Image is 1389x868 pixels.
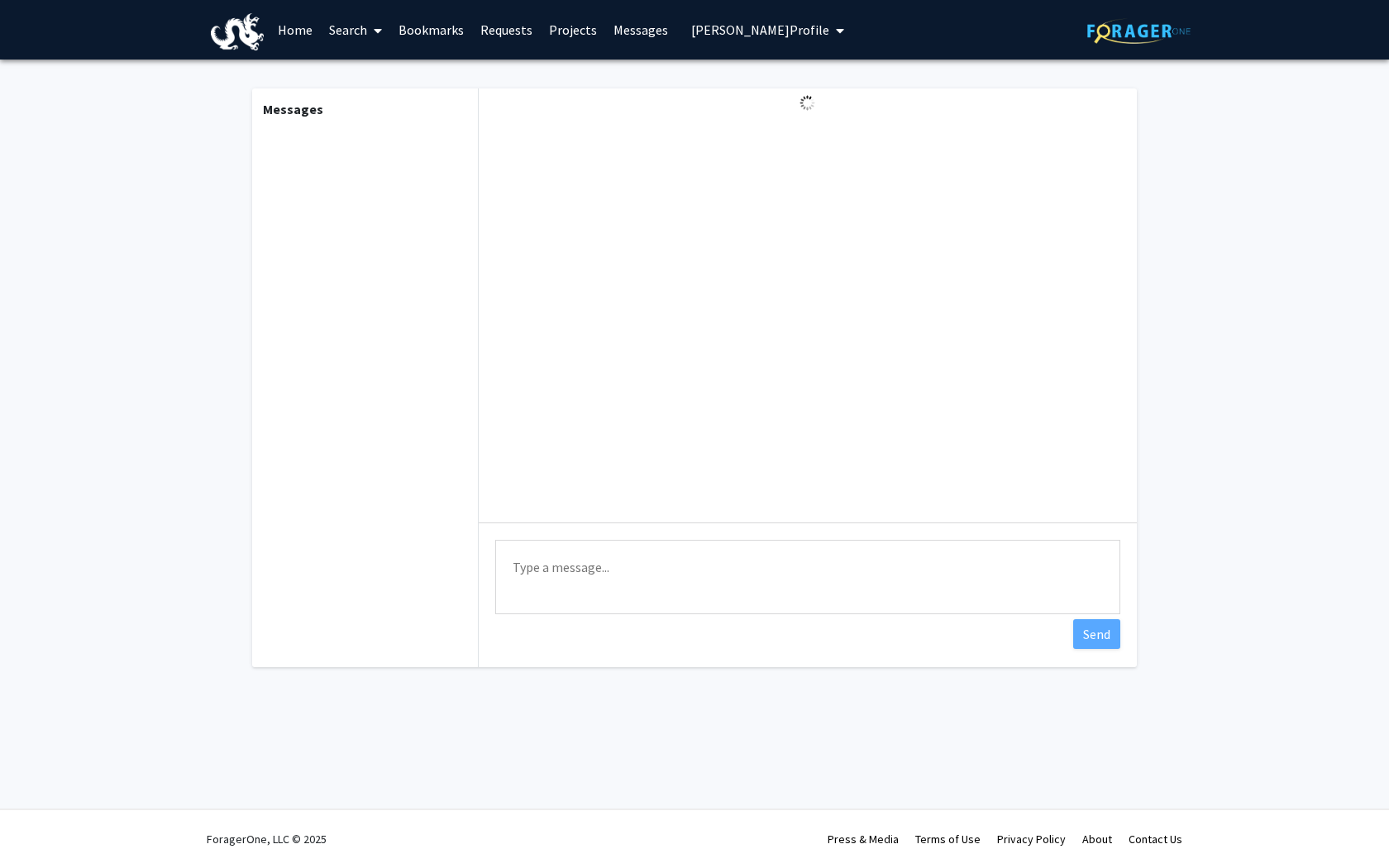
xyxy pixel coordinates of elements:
[828,832,899,847] a: Press & Media
[472,1,541,59] a: Requests
[211,13,264,50] img: Drexel University Logo
[270,1,321,59] a: Home
[1129,832,1182,847] a: Contact Us
[1082,832,1112,847] a: About
[793,88,822,117] img: Loading
[541,1,605,59] a: Projects
[1087,18,1191,44] img: ForagerOne Logo
[207,810,327,868] div: ForagerOne, LLC © 2025
[915,832,981,847] a: Terms of Use
[605,1,676,59] a: Messages
[997,832,1066,847] a: Privacy Policy
[495,540,1120,614] textarea: Message
[390,1,472,59] a: Bookmarks
[263,101,323,117] b: Messages
[321,1,390,59] a: Search
[1073,619,1120,649] button: Send
[691,21,829,38] span: [PERSON_NAME] Profile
